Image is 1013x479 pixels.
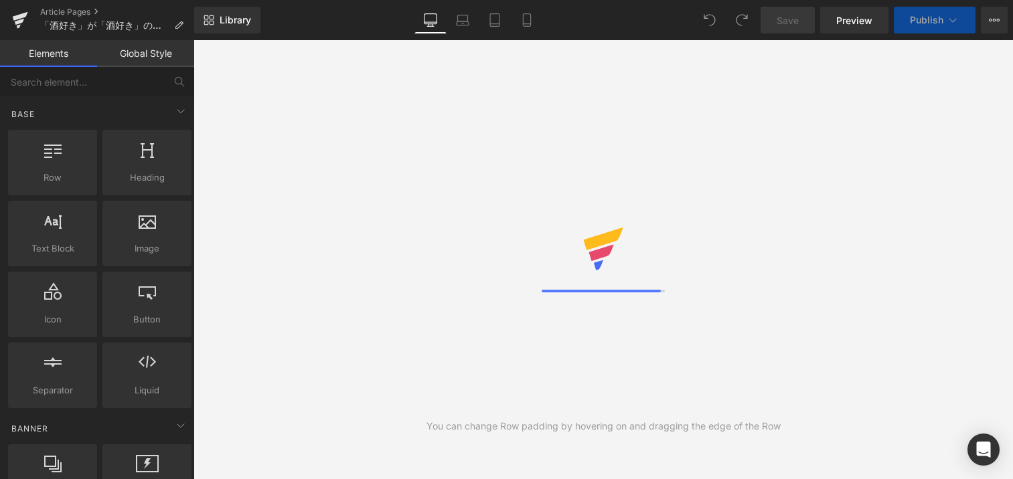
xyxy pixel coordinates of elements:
span: Preview [836,13,872,27]
span: Button [106,312,187,326]
span: Library [220,14,251,26]
a: Global Style [97,40,194,67]
span: Publish [910,15,943,25]
span: Icon [12,312,93,326]
span: Text Block [12,242,93,256]
span: Save [777,13,799,27]
a: New Library [194,7,260,33]
span: Heading [106,171,187,185]
span: Banner [10,422,50,435]
span: Image [106,242,187,256]
span: Liquid [106,383,187,397]
button: Publish [894,7,976,33]
a: Laptop [447,7,479,33]
button: More [981,7,1008,33]
a: Tablet [479,7,511,33]
span: Base [10,108,36,120]
span: 「酒好き」が「酒好き」のために配信する[PERSON_NAME]屋LIVE [40,20,169,31]
a: Desktop [414,7,447,33]
button: Redo [728,7,755,33]
a: Article Pages [40,7,194,17]
a: Preview [820,7,888,33]
button: Undo [696,7,723,33]
a: Mobile [511,7,543,33]
span: Row [12,171,93,185]
div: Open Intercom Messenger [967,434,1000,466]
span: Separator [12,383,93,397]
div: You can change Row padding by hovering on and dragging the edge of the Row [426,419,781,434]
